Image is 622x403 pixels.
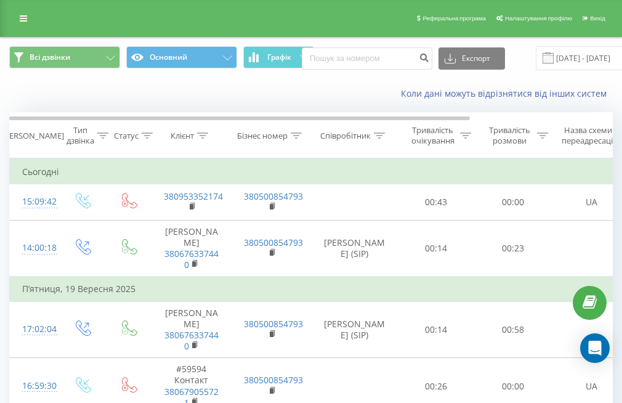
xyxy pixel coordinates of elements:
[320,131,371,141] div: Співробітник
[590,15,605,22] span: Вихід
[151,301,232,358] td: [PERSON_NAME]
[580,333,610,363] div: Open Intercom Messenger
[562,125,615,146] div: Назва схеми переадресації
[9,46,120,68] button: Всі дзвінки
[237,131,288,141] div: Бізнес номер
[22,374,47,398] div: 16:59:30
[244,190,303,202] a: 380500854793
[2,131,64,141] div: [PERSON_NAME]
[164,190,223,202] a: 380953352174
[302,47,432,70] input: Пошук за номером
[151,220,232,277] td: [PERSON_NAME]
[22,317,47,341] div: 17:02:04
[22,236,47,260] div: 14:00:18
[244,237,303,248] a: 380500854793
[438,47,505,70] button: Експорт
[422,15,486,22] span: Реферальна програма
[164,248,219,271] a: 380676337440
[475,220,552,277] td: 00:23
[244,318,303,330] a: 380500854793
[475,184,552,220] td: 00:00
[408,125,457,146] div: Тривалість очікування
[398,184,475,220] td: 00:43
[312,301,398,358] td: [PERSON_NAME] (SIP)
[505,15,572,22] span: Налаштування профілю
[171,131,194,141] div: Клієнт
[312,220,398,277] td: [PERSON_NAME] (SIP)
[267,53,291,62] span: Графік
[67,125,94,146] div: Тип дзвінка
[126,46,237,68] button: Основний
[401,88,613,99] a: Коли дані можуть відрізнятися вiд інших систем
[30,52,70,62] span: Всі дзвінки
[398,301,475,358] td: 00:14
[22,190,47,214] div: 15:09:42
[485,125,534,146] div: Тривалість розмови
[475,301,552,358] td: 00:58
[114,131,139,141] div: Статус
[398,220,475,277] td: 00:14
[243,46,314,68] button: Графік
[164,329,219,352] a: 380676337440
[244,374,303,386] a: 380500854793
